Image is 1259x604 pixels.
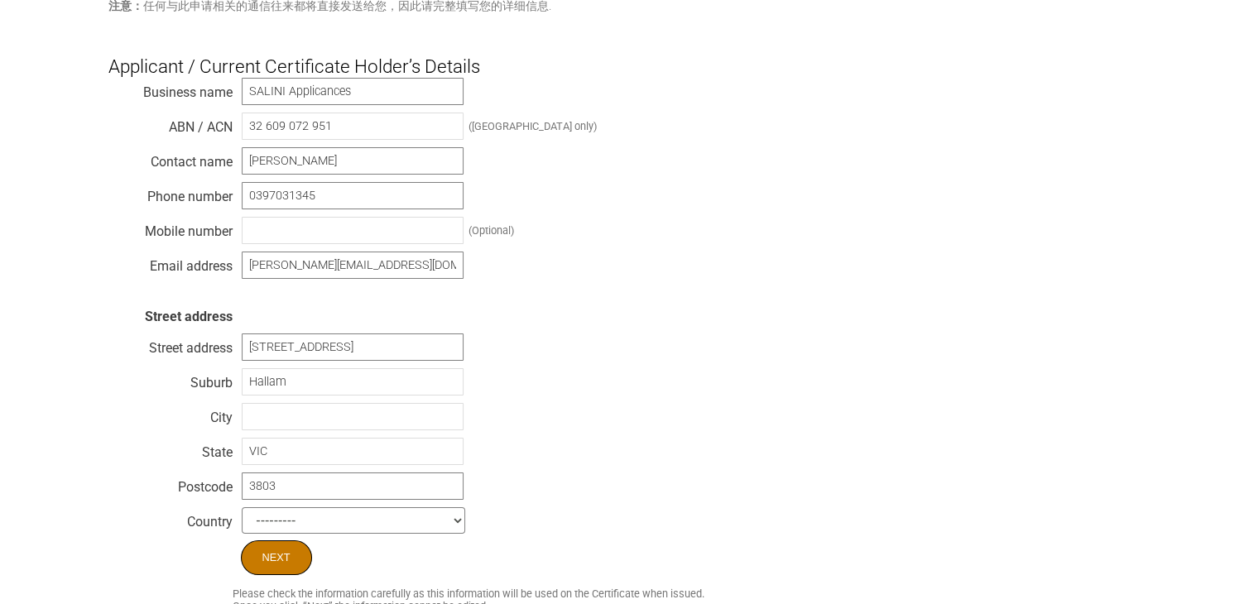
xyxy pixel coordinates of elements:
[108,27,1151,77] h3: Applicant / Current Certificate Holder’s Details
[469,120,597,132] div: ([GEOGRAPHIC_DATA] only)
[108,150,233,166] div: Contact name
[108,475,233,491] div: Postcode
[108,115,233,132] div: ABN / ACN
[108,405,233,422] div: City
[108,371,233,387] div: Suburb
[108,510,233,526] div: Country
[241,540,312,575] input: Next
[108,219,233,236] div: Mobile number
[108,440,233,457] div: State
[145,309,233,324] strong: Street address
[108,336,233,352] div: Street address
[108,80,233,97] div: Business name
[108,185,233,201] div: Phone number
[108,254,233,271] div: Email address
[469,224,514,237] div: (Optional)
